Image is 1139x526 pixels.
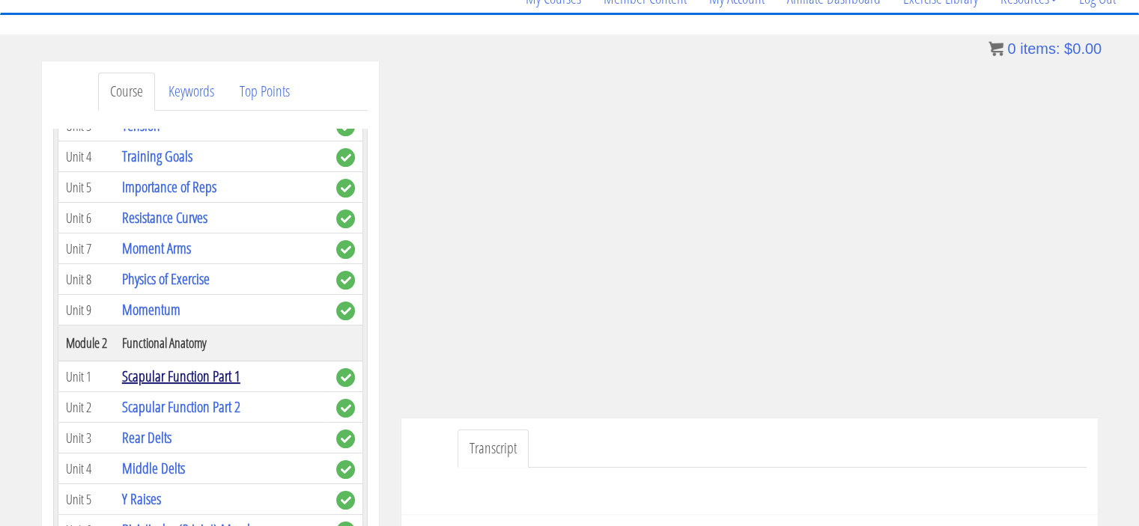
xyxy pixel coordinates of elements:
bdi: 0.00 [1064,40,1102,57]
th: Functional Anatomy [115,325,329,361]
a: Importance of Reps [122,177,216,197]
a: Scapular Function Part 2 [122,397,240,417]
td: Unit 7 [58,233,115,264]
td: Unit 3 [58,423,115,453]
a: Rear Delts [122,427,171,447]
a: Training Goals [122,146,192,166]
td: Unit 8 [58,264,115,295]
a: Transcript [458,429,529,468]
span: items: [1020,40,1060,57]
th: Module 2 [58,325,115,361]
a: Course [98,73,155,111]
td: Unit 4 [58,141,115,172]
td: Unit 5 [58,484,115,515]
span: complete [336,491,355,510]
span: complete [336,148,355,167]
a: Middle Delts [122,458,185,478]
td: Unit 1 [58,361,115,392]
a: Top Points [228,73,302,111]
span: $ [1064,40,1072,57]
td: Unit 5 [58,172,115,203]
img: icon11.png [988,41,1003,56]
span: complete [336,368,355,387]
span: complete [336,302,355,320]
a: Y Raises [122,489,161,509]
span: complete [336,240,355,259]
td: Unit 2 [58,392,115,423]
a: Resistance Curves [122,207,207,227]
td: Unit 9 [58,295,115,325]
td: Unit 4 [58,453,115,484]
span: 0 [1007,40,1015,57]
a: 0 items: $0.00 [988,40,1102,57]
span: complete [336,399,355,418]
span: complete [336,460,355,479]
span: complete [336,179,355,198]
a: Scapular Function Part 1 [122,366,240,386]
a: Keywords [157,73,226,111]
span: complete [336,210,355,228]
span: complete [336,271,355,290]
a: Moment Arms [122,238,191,258]
td: Unit 6 [58,203,115,233]
a: Physics of Exercise [122,269,210,289]
span: complete [336,429,355,448]
a: Momentum [122,299,180,319]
